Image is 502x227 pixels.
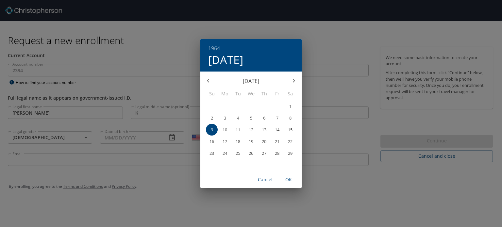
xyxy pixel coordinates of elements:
button: Cancel [255,174,276,186]
button: 1964 [208,44,220,53]
p: 12 [249,128,253,132]
button: 27 [258,147,270,159]
p: 5 [250,116,252,120]
p: 18 [236,139,240,144]
p: 25 [236,151,240,155]
button: 11 [232,124,244,136]
span: Sa [284,90,296,97]
p: 4 [237,116,239,120]
span: Cancel [257,176,273,184]
p: 17 [223,139,227,144]
span: Th [258,90,270,97]
p: 20 [262,139,266,144]
span: OK [281,176,296,184]
p: 13 [262,128,266,132]
button: 23 [206,147,218,159]
p: 23 [209,151,214,155]
button: 1 [284,100,296,112]
button: 8 [284,112,296,124]
p: 7 [276,116,278,120]
button: 19 [245,136,257,147]
p: [DATE] [216,77,286,85]
p: 16 [209,139,214,144]
p: 26 [249,151,253,155]
button: 5 [245,112,257,124]
button: 17 [219,136,231,147]
button: 13 [258,124,270,136]
button: 15 [284,124,296,136]
span: We [245,90,257,97]
button: 12 [245,124,257,136]
p: 24 [223,151,227,155]
button: 4 [232,112,244,124]
button: 6 [258,112,270,124]
p: 1 [289,104,292,108]
button: 22 [284,136,296,147]
button: 25 [232,147,244,159]
p: 6 [263,116,265,120]
p: 22 [288,139,293,144]
button: 10 [219,124,231,136]
p: 3 [224,116,226,120]
button: 20 [258,136,270,147]
span: Su [206,90,218,97]
button: 18 [232,136,244,147]
button: 16 [206,136,218,147]
button: 3 [219,112,231,124]
button: 14 [271,124,283,136]
p: 14 [275,128,279,132]
span: Tu [232,90,244,97]
button: 29 [284,147,296,159]
p: 28 [275,151,279,155]
p: 11 [236,128,240,132]
button: 28 [271,147,283,159]
p: 29 [288,151,293,155]
span: Mo [219,90,231,97]
button: 2 [206,112,218,124]
span: Fr [271,90,283,97]
button: 24 [219,147,231,159]
p: 19 [249,139,253,144]
p: 21 [275,139,279,144]
button: 21 [271,136,283,147]
p: 15 [288,128,293,132]
p: 2 [211,116,213,120]
p: 10 [223,128,227,132]
p: 8 [289,116,292,120]
button: OK [278,174,299,186]
button: 7 [271,112,283,124]
button: 26 [245,147,257,159]
p: 27 [262,151,266,155]
button: [DATE] [208,53,243,67]
p: 9 [211,128,213,132]
button: 9 [206,124,218,136]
